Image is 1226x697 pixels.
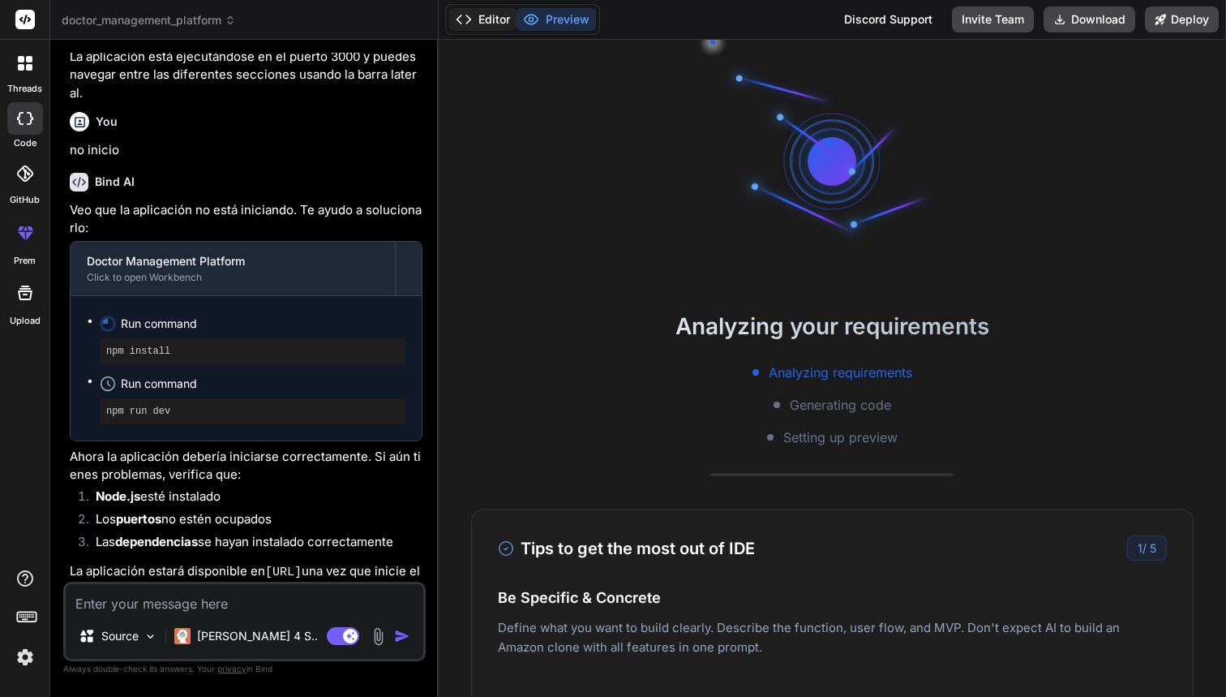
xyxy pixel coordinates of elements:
p: Always double-check its answers. Your in Bind [63,661,426,677]
span: 5 [1150,541,1156,555]
button: Editor [449,8,517,31]
label: code [14,136,36,150]
strong: Node.js [96,488,140,504]
strong: dependencias [115,534,198,549]
h3: Tips to get the most out of IDE [498,536,755,561]
p: La aplicación estará disponible en una vez que inicie el servidor de desarrollo. [70,562,422,600]
img: Claude 4 Sonnet [174,628,191,644]
span: 1 [1138,541,1142,555]
li: Los no estén ocupados [83,510,422,533]
div: Click to open Workbench [87,271,379,284]
button: Deploy [1145,6,1219,32]
span: Run command [121,376,405,392]
span: Run command [121,316,405,332]
span: privacy [217,664,246,673]
span: Analyzing requirements [769,363,912,382]
strong: puertos [116,511,161,527]
label: Upload [10,314,41,328]
p: Veo que la aplicación no está iniciando. Te ayudo a solucionarlo: [70,201,422,238]
h4: Be Specific & Concrete [498,587,1168,609]
li: esté instalado [83,488,422,510]
p: no inicio [70,141,422,160]
p: La aplicación está ejecutándose en el puerto 3000 y puedes navegar entre las diferentes secciones... [70,48,422,103]
img: Pick Models [144,630,157,643]
label: prem [14,254,36,268]
button: Download [1044,6,1135,32]
div: / [1127,536,1167,561]
span: doctor_management_platform [62,12,236,28]
label: threads [7,82,42,96]
img: settings [11,643,39,671]
button: Preview [517,8,596,31]
img: attachment [369,627,388,646]
p: Ahora la aplicación debería iniciarse correctamente. Si aún tienes problemas, verifica que: [70,448,422,484]
label: GitHub [10,193,40,207]
p: [PERSON_NAME] 4 S.. [197,628,318,644]
pre: npm install [106,345,399,358]
div: Discord Support [834,6,942,32]
button: Invite Team [952,6,1034,32]
pre: npm run dev [106,405,399,418]
li: Las se hayan instalado correctamente [83,533,422,556]
h6: You [96,114,118,130]
h6: Bind AI [95,174,135,190]
img: icon [394,628,410,644]
button: Doctor Management PlatformClick to open Workbench [71,242,395,295]
p: Source [101,628,139,644]
code: [URL] [265,566,302,579]
div: Doctor Management Platform [87,253,379,269]
span: Generating code [790,395,891,415]
span: Setting up preview [783,428,898,447]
